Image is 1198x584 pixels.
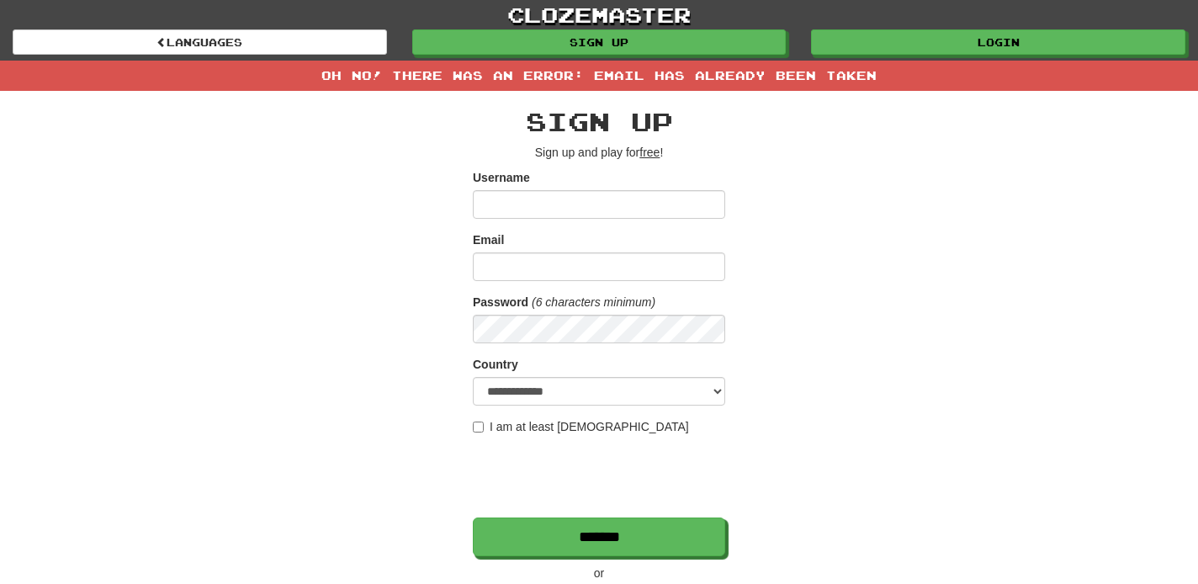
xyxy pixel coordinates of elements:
label: Username [473,169,530,186]
h2: Sign up [473,108,725,135]
p: or [473,565,725,581]
label: Password [473,294,528,311]
label: Country [473,356,518,373]
a: Languages [13,29,387,55]
label: I am at least [DEMOGRAPHIC_DATA] [473,418,689,435]
input: I am at least [DEMOGRAPHIC_DATA] [473,422,484,433]
a: Login [811,29,1185,55]
iframe: reCAPTCHA [473,443,729,509]
u: free [639,146,660,159]
em: (6 characters minimum) [532,295,655,309]
label: Email [473,231,504,248]
p: Sign up and play for ! [473,144,725,161]
a: Sign up [412,29,787,55]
